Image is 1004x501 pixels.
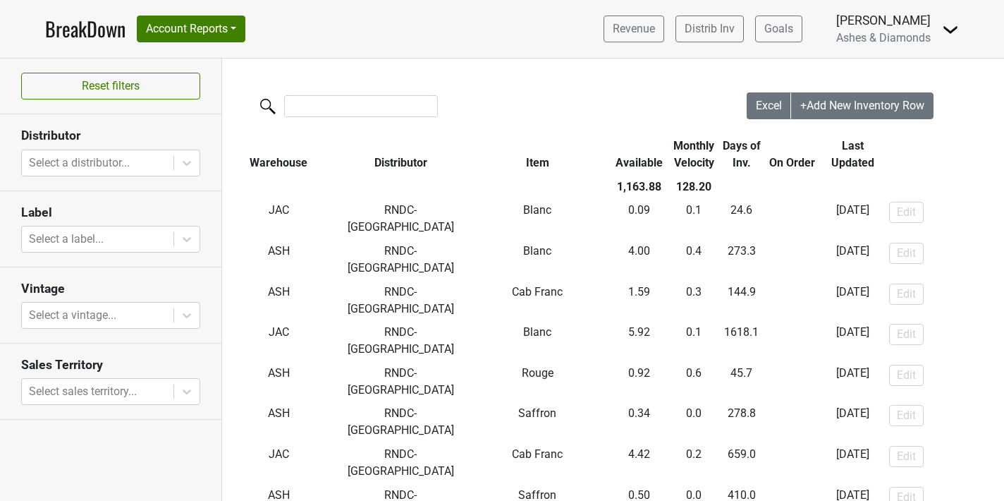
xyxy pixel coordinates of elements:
[670,361,718,402] td: 0.6
[45,14,125,44] a: BreakDown
[718,134,766,175] th: Days of Inv.: activate to sort column ascending
[608,280,670,321] td: 1.59
[222,320,336,361] td: JAC
[889,365,924,386] button: Edit
[523,244,551,258] span: Blanc
[336,239,467,280] td: RNDC-[GEOGRAPHIC_DATA]
[518,406,556,420] span: Saffron
[836,31,931,44] span: Ashes & Diamonds
[222,199,336,240] td: JAC
[675,16,744,42] a: Distrib Inv
[889,202,924,223] button: Edit
[718,239,766,280] td: 273.3
[512,447,563,461] span: Cab Franc
[21,128,200,143] h3: Distributor
[336,402,467,443] td: RNDC-[GEOGRAPHIC_DATA]
[604,16,664,42] a: Revenue
[336,361,467,402] td: RNDC-[GEOGRAPHIC_DATA]
[766,239,820,280] td: -
[718,442,766,483] td: 659.0
[336,199,467,240] td: RNDC-[GEOGRAPHIC_DATA]
[819,280,886,321] td: [DATE]
[718,320,766,361] td: 1618.1
[819,320,886,361] td: [DATE]
[670,134,718,175] th: Monthly Velocity: activate to sort column ascending
[819,199,886,240] td: [DATE]
[889,446,924,467] button: Edit
[608,442,670,483] td: 4.42
[889,324,924,345] button: Edit
[889,405,924,426] button: Edit
[718,199,766,240] td: 24.6
[670,175,718,199] th: 128.20
[336,442,467,483] td: RNDC-[GEOGRAPHIC_DATA]
[889,243,924,264] button: Edit
[819,361,886,402] td: [DATE]
[523,203,551,217] span: Blanc
[21,73,200,99] button: Reset filters
[836,11,931,30] div: [PERSON_NAME]
[942,21,959,38] img: Dropdown Menu
[889,284,924,305] button: Edit
[718,402,766,443] td: 278.8
[755,16,802,42] a: Goals
[791,92,933,119] button: +Add New Inventory Row
[21,282,200,296] h3: Vintage
[608,239,670,280] td: 4.00
[336,134,467,175] th: Distributor: activate to sort column ascending
[222,442,336,483] td: JAC
[819,402,886,443] td: [DATE]
[137,16,245,42] button: Account Reports
[670,280,718,321] td: 0.3
[670,402,718,443] td: 0.0
[608,361,670,402] td: 0.92
[766,402,820,443] td: -
[336,320,467,361] td: RNDC-[GEOGRAPHIC_DATA]
[222,402,336,443] td: ASH
[522,366,553,380] span: Rouge
[608,175,670,199] th: 1,163.88
[21,358,200,373] h3: Sales Territory
[222,280,336,321] td: ASH
[819,239,886,280] td: [DATE]
[718,280,766,321] td: 144.9
[756,99,782,112] span: Excel
[718,361,766,402] td: 45.7
[336,280,467,321] td: RNDC-[GEOGRAPHIC_DATA]
[766,320,820,361] td: -
[608,320,670,361] td: 5.92
[608,134,670,175] th: Available: activate to sort column ascending
[608,199,670,240] td: 0.09
[766,199,820,240] td: -
[800,99,924,112] span: +Add New Inventory Row
[222,134,336,175] th: Warehouse: activate to sort column ascending
[512,285,563,298] span: Cab Franc
[21,205,200,220] h3: Label
[222,361,336,402] td: ASH
[747,92,792,119] button: Excel
[670,199,718,240] td: 0.1
[608,402,670,443] td: 0.34
[670,239,718,280] td: 0.4
[222,239,336,280] td: ASH
[466,134,608,175] th: Item: activate to sort column ascending
[670,442,718,483] td: 0.2
[819,134,886,175] th: Last Updated: activate to sort column ascending
[819,442,886,483] td: [DATE]
[766,134,820,175] th: On Order: activate to sort column ascending
[766,442,820,483] td: -
[766,361,820,402] td: -
[766,280,820,321] td: -
[523,325,551,339] span: Blanc
[670,320,718,361] td: 0.1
